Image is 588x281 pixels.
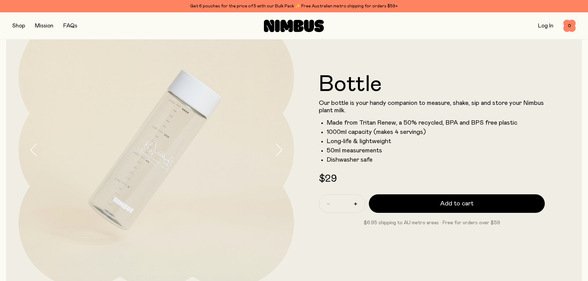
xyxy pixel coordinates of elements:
li: Long-life & lightweight [327,138,545,145]
a: Log In [538,23,553,29]
p: Our bottle is your handy companion to measure, shake, sip and store your Nimbus plant milk. [319,99,545,114]
span: Add to cart [440,199,473,208]
li: Made from Tritan Renew, a 50% recycled, BPA and BPS free plastic [327,119,545,126]
div: Get 6 pouches for the price of 5 with our Bulk Pack ✨ Free Australian metro shipping for orders $59+ [12,2,576,10]
a: Mission [35,23,53,29]
p: $6.95 shipping to AU metro areas · Free for orders over $59 [319,219,545,226]
span: $29 [319,174,337,184]
li: 50ml measurements [327,147,545,154]
li: 1000ml capacity (makes 4 servings) [327,128,545,136]
h1: Bottle [319,73,545,96]
li: Dishwasher safe [327,156,545,163]
button: Add to cart [369,194,545,213]
a: FAQs [63,23,77,29]
button: 0 [563,20,576,32]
